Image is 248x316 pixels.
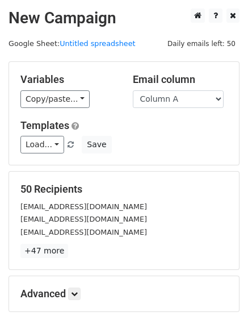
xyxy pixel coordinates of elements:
span: Daily emails left: 50 [163,38,239,50]
small: [EMAIL_ADDRESS][DOMAIN_NAME] [20,202,147,211]
small: [EMAIL_ADDRESS][DOMAIN_NAME] [20,228,147,236]
a: Templates [20,119,69,131]
small: Google Sheet: [9,39,136,48]
h5: 50 Recipients [20,183,228,196]
button: Save [82,136,111,153]
a: Load... [20,136,64,153]
h5: Variables [20,73,116,86]
a: +47 more [20,244,68,258]
a: Copy/paste... [20,90,90,108]
small: [EMAIL_ADDRESS][DOMAIN_NAME] [20,215,147,223]
h2: New Campaign [9,9,239,28]
a: Daily emails left: 50 [163,39,239,48]
h5: Advanced [20,288,228,300]
a: Untitled spreadsheet [60,39,135,48]
h5: Email column [133,73,228,86]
